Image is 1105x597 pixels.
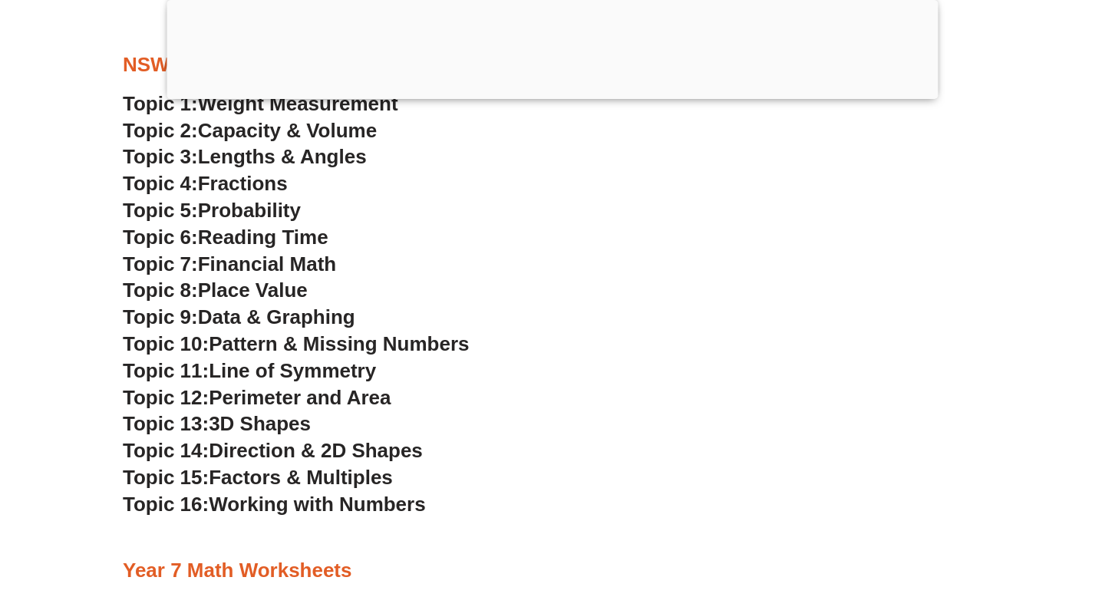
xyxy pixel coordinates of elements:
[123,226,198,249] span: Topic 6:
[123,145,198,168] span: Topic 3:
[123,493,426,516] a: Topic 16:Working with Numbers
[123,52,982,78] h3: NSW Selective High Schools Practice Worksheets
[198,305,355,328] span: Data & Graphing
[123,119,198,142] span: Topic 2:
[123,199,198,222] span: Topic 5:
[123,439,423,462] a: Topic 14:Direction & 2D Shapes
[209,412,311,435] span: 3D Shapes
[123,412,209,435] span: Topic 13:
[209,332,469,355] span: Pattern & Missing Numbers
[209,439,423,462] span: Direction & 2D Shapes
[123,305,198,328] span: Topic 9:
[123,305,355,328] a: Topic 9:Data & Graphing
[123,252,336,275] a: Topic 7:Financial Math
[123,386,209,409] span: Topic 12:
[123,558,982,584] h3: Year 7 Math Worksheets
[123,119,377,142] a: Topic 2:Capacity & Volume
[209,466,393,489] span: Factors & Multiples
[198,119,377,142] span: Capacity & Volume
[123,359,209,382] span: Topic 11:
[123,172,198,195] span: Topic 4:
[198,199,301,222] span: Probability
[123,332,469,355] a: Topic 10:Pattern & Missing Numbers
[123,199,301,222] a: Topic 5:Probability
[123,466,393,489] a: Topic 15:Factors & Multiples
[123,226,328,249] a: Topic 6:Reading Time
[209,359,376,382] span: Line of Symmetry
[209,493,425,516] span: Working with Numbers
[198,226,328,249] span: Reading Time
[198,172,288,195] span: Fractions
[123,92,398,115] a: Topic 1:Weight Measurement
[123,493,209,516] span: Topic 16:
[123,332,209,355] span: Topic 10:
[123,386,391,409] a: Topic 12:Perimeter and Area
[123,412,311,435] a: Topic 13:3D Shapes
[123,252,198,275] span: Topic 7:
[209,386,391,409] span: Perimeter and Area
[123,279,198,302] span: Topic 8:
[198,279,308,302] span: Place Value
[198,92,398,115] span: Weight Measurement
[123,145,367,168] a: Topic 3:Lengths & Angles
[198,145,367,168] span: Lengths & Angles
[123,279,308,302] a: Topic 8:Place Value
[123,92,198,115] span: Topic 1:
[198,252,336,275] span: Financial Math
[123,439,209,462] span: Topic 14:
[123,172,288,195] a: Topic 4:Fractions
[123,466,209,489] span: Topic 15:
[842,424,1105,597] iframe: Chat Widget
[123,359,376,382] a: Topic 11:Line of Symmetry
